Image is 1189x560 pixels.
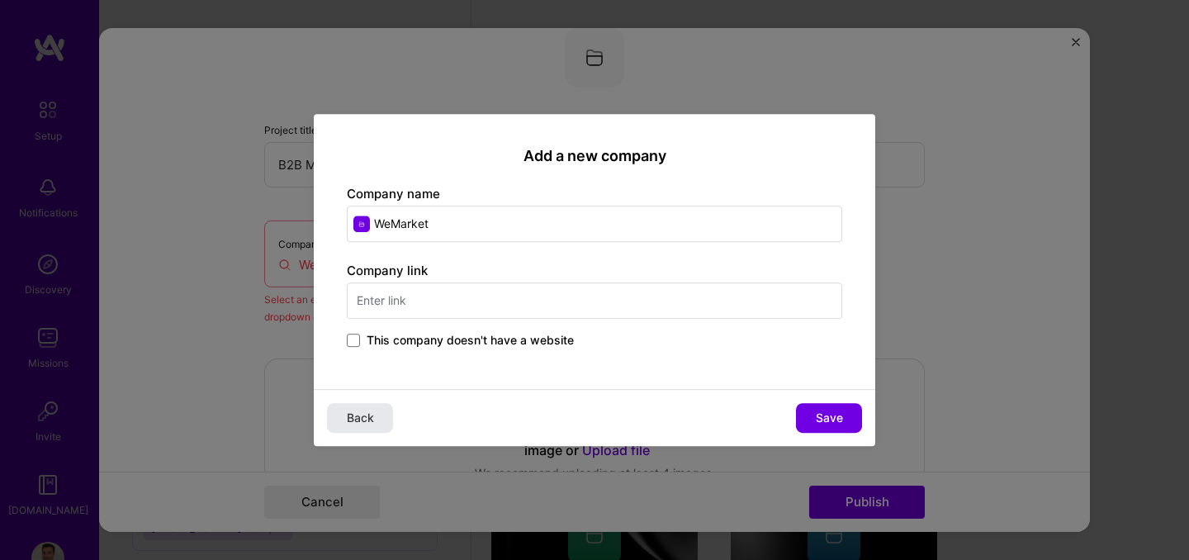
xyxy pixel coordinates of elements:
[347,410,374,426] span: Back
[796,403,862,433] button: Save
[347,263,428,278] label: Company link
[367,332,574,349] span: This company doesn't have a website
[347,147,842,165] h2: Add a new company
[327,403,393,433] button: Back
[347,206,842,242] input: Enter name
[816,410,843,426] span: Save
[347,186,440,202] label: Company name
[347,282,842,319] input: Enter link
